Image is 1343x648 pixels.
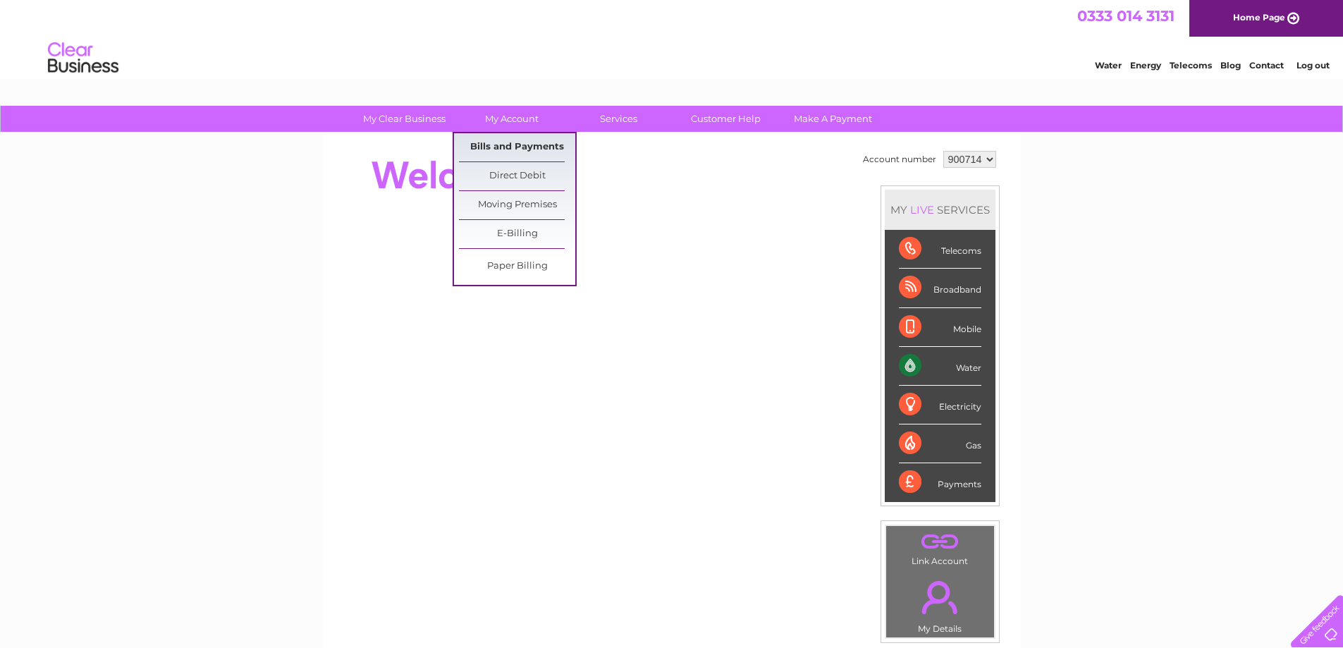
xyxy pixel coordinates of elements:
[885,569,995,638] td: My Details
[1077,7,1175,25] a: 0333 014 3131
[1220,60,1241,71] a: Blog
[47,37,119,80] img: logo.png
[890,530,991,554] a: .
[1170,60,1212,71] a: Telecoms
[859,147,940,171] td: Account number
[459,252,575,281] a: Paper Billing
[459,133,575,161] a: Bills and Payments
[899,424,981,463] div: Gas
[899,386,981,424] div: Electricity
[899,230,981,269] div: Telecoms
[899,347,981,386] div: Water
[899,463,981,501] div: Payments
[339,8,1005,68] div: Clear Business is a trading name of Verastar Limited (registered in [GEOGRAPHIC_DATA] No. 3667643...
[459,220,575,248] a: E-Billing
[907,203,937,216] div: LIVE
[775,106,891,132] a: Make A Payment
[459,162,575,190] a: Direct Debit
[1296,60,1330,71] a: Log out
[1095,60,1122,71] a: Water
[346,106,462,132] a: My Clear Business
[899,308,981,347] div: Mobile
[1130,60,1161,71] a: Energy
[885,525,995,570] td: Link Account
[890,573,991,622] a: .
[668,106,784,132] a: Customer Help
[453,106,570,132] a: My Account
[899,269,981,307] div: Broadband
[885,190,995,230] div: MY SERVICES
[560,106,677,132] a: Services
[1249,60,1284,71] a: Contact
[459,191,575,219] a: Moving Premises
